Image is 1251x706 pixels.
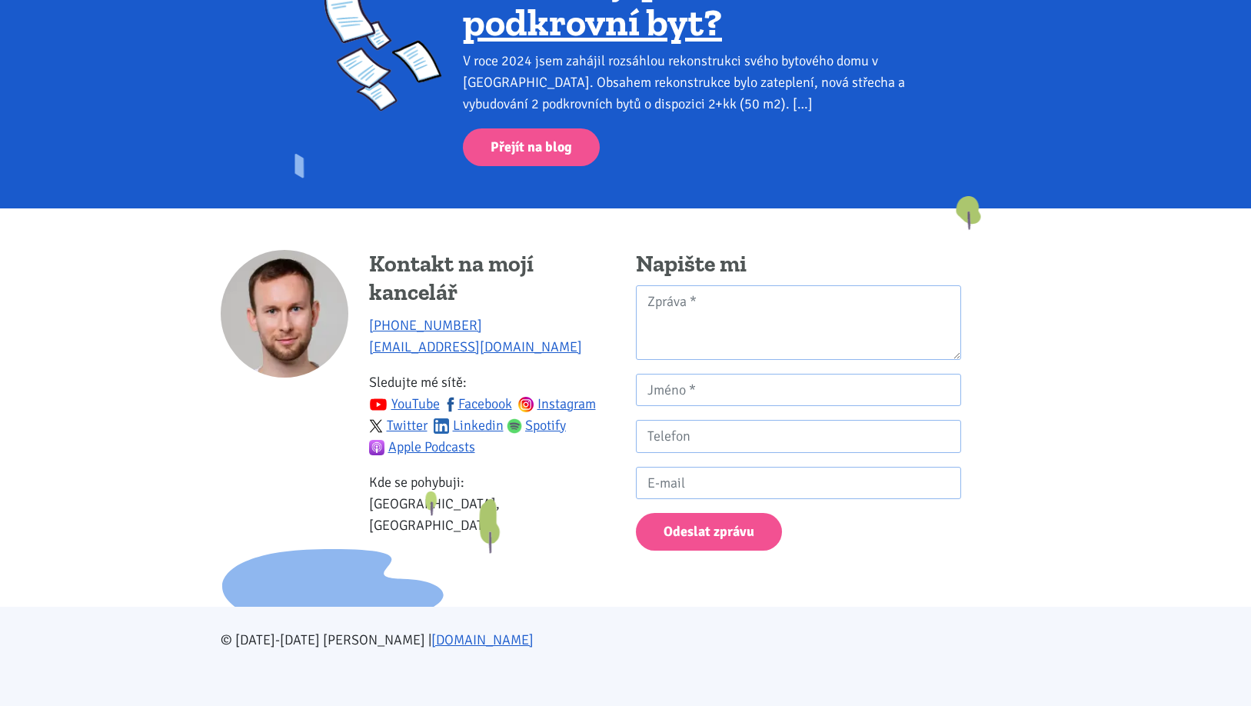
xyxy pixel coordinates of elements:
[443,395,512,412] a: Facebook
[636,285,961,551] form: Kontaktní formulář
[369,395,388,414] img: youtube.svg
[518,395,596,412] a: Instagram
[369,419,383,433] img: twitter.svg
[369,438,475,455] a: Apple Podcasts
[211,629,1041,651] div: © [DATE]-[DATE] [PERSON_NAME] |
[636,250,961,279] h4: Napište mi
[369,395,440,412] a: YouTube
[636,374,961,407] input: Jméno *
[369,338,582,355] a: [EMAIL_ADDRESS][DOMAIN_NAME]
[434,418,449,434] img: linkedin.svg
[463,128,600,166] a: Přejít na blog
[463,50,927,115] div: V roce 2024 jsem zahájil rozsáhlou rekonstrukci svého bytového domu v [GEOGRAPHIC_DATA]. Obsahem ...
[443,397,458,412] img: fb.svg
[636,513,782,551] button: Odeslat zprávu
[369,440,384,455] img: apple-podcasts.png
[431,631,534,648] a: [DOMAIN_NAME]
[434,417,504,434] a: Linkedin
[636,467,961,500] input: E-mail
[369,371,615,458] p: Sledujte mé sítě:
[518,397,534,412] img: ig.svg
[507,417,567,434] a: Spotify
[369,471,615,536] p: Kde se pohybuji: [GEOGRAPHIC_DATA], [GEOGRAPHIC_DATA]
[369,317,482,334] a: [PHONE_NUMBER]
[369,250,615,308] h4: Kontakt na mojí kancelář
[369,417,428,434] a: Twitter
[636,420,961,453] input: Telefon
[221,250,348,378] img: Tomáš Kučera
[507,418,522,434] img: spotify.png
